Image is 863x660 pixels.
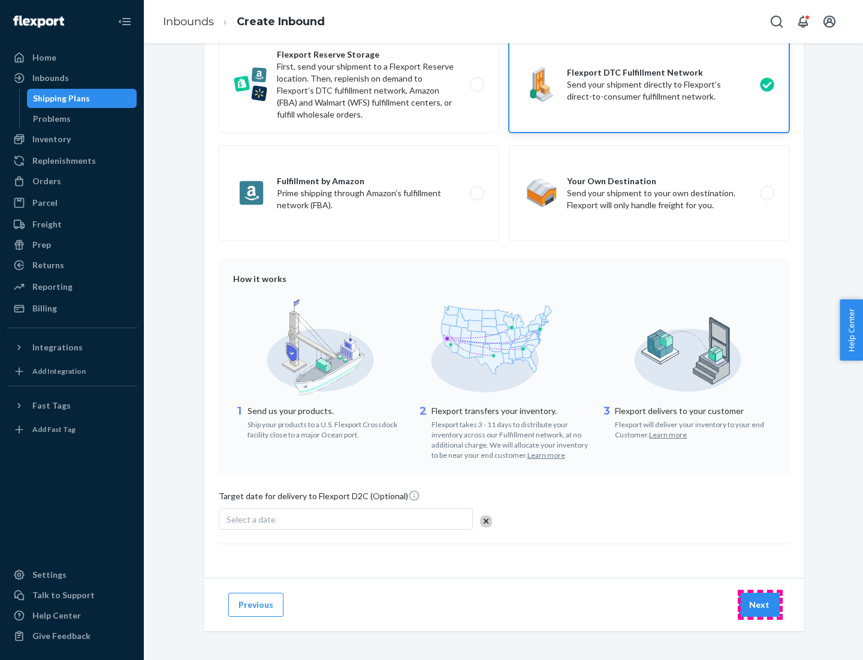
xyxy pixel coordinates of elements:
[739,593,780,617] button: Next
[7,396,137,415] button: Fast Tags
[32,424,76,434] div: Add Fast Tag
[248,405,408,417] p: Send us your products.
[32,400,71,412] div: Fast Tags
[840,299,863,361] button: Help Center
[7,193,137,212] a: Parcel
[791,10,815,34] button: Open notifications
[7,48,137,67] a: Home
[601,404,612,440] div: 3
[7,130,137,149] a: Inventory
[7,420,137,439] a: Add Fast Tag
[7,565,137,584] a: Settings
[27,109,137,128] a: Problems
[32,281,73,293] div: Reporting
[431,417,592,461] div: Flexport takes 3 - 11 days to distribute your inventory across our Fulfillment network, at no add...
[417,404,429,461] div: 2
[32,175,61,187] div: Orders
[32,239,51,251] div: Prep
[32,366,86,376] div: Add Integration
[7,277,137,296] a: Reporting
[7,68,137,88] a: Inbounds
[32,569,67,581] div: Settings
[153,4,334,40] ol: breadcrumbs
[7,362,137,381] a: Add Integration
[33,113,71,125] div: Problems
[817,10,841,34] button: Open account menu
[13,16,64,28] img: Flexport logo
[237,15,325,28] a: Create Inbound
[649,430,687,440] button: Learn more
[615,405,775,417] p: Flexport delivers to your customer
[7,338,137,357] button: Integrations
[7,215,137,234] a: Freight
[7,235,137,254] a: Prep
[27,89,137,108] a: Shipping Plans
[227,514,276,524] span: Select a date
[33,92,90,104] div: Shipping Plans
[431,405,592,417] p: Flexport transfers your inventory.
[7,586,137,605] a: Talk to Support
[7,256,137,275] a: Returns
[32,197,58,209] div: Parcel
[163,15,214,28] a: Inbounds
[233,404,245,440] div: 1
[32,133,71,145] div: Inventory
[7,151,137,170] a: Replenishments
[765,10,789,34] button: Open Search Box
[113,10,137,34] button: Close Navigation
[32,259,64,271] div: Returns
[32,52,56,64] div: Home
[32,155,96,167] div: Replenishments
[7,172,137,191] a: Orders
[32,72,69,84] div: Inbounds
[7,299,137,318] a: Billing
[248,417,408,440] div: Ship your products to a U.S. Flexport Crossdock facility close to a major Ocean port.
[32,341,83,353] div: Integrations
[228,593,283,617] button: Previous
[527,450,565,460] button: Learn more
[32,589,95,601] div: Talk to Support
[233,273,775,285] div: How it works
[7,606,137,625] a: Help Center
[32,218,62,230] div: Freight
[615,417,775,440] div: Flexport will deliver your inventory to your end Customer.
[32,302,57,314] div: Billing
[32,610,81,622] div: Help Center
[7,626,137,646] button: Give Feedback
[219,490,420,507] span: Target date for delivery to Flexport D2C (Optional)
[32,630,90,642] div: Give Feedback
